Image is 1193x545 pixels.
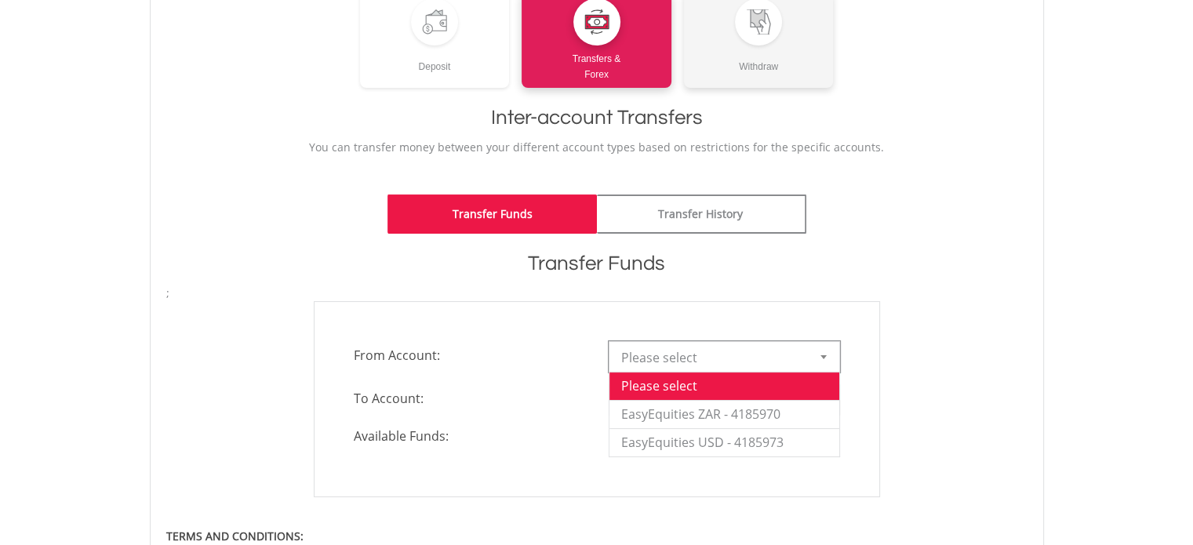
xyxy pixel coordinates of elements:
div: TERMS AND CONDITIONS: [166,529,1028,544]
h1: Transfer Funds [166,249,1028,278]
span: From Account: [342,341,597,369]
span: Please select [621,342,804,373]
p: You can transfer money between your different account types based on restrictions for the specifi... [166,140,1028,155]
h1: Inter-account Transfers [166,104,1028,132]
div: Transfers & Forex [522,45,671,82]
div: Deposit [360,45,510,74]
a: Transfer History [597,194,806,234]
li: EasyEquities ZAR - 4185970 [609,400,839,428]
a: Transfer Funds [387,194,597,234]
span: Available Funds: [342,427,597,445]
div: Withdraw [684,45,834,74]
li: EasyEquities USD - 4185973 [609,428,839,456]
li: Please select [609,372,839,400]
span: To Account: [342,384,597,412]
